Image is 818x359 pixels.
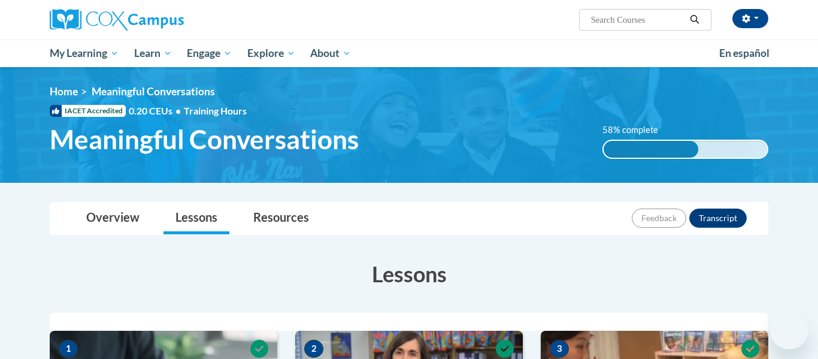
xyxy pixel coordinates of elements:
span: About [310,46,351,61]
button: Search [686,13,704,27]
a: Lessons [163,203,229,234]
span: Learn [134,46,172,61]
span: Meaningful Conversations [92,85,215,98]
div: Main menu [32,40,786,67]
span: 0.20 CEUs [129,104,184,117]
span: En español [719,47,769,59]
span: Explore [247,46,295,61]
span: IACET Accredited [50,105,126,117]
a: Overview [74,203,152,234]
span: Engage [187,46,232,61]
span: My Learning [50,46,119,61]
a: Cox Campus [50,9,277,31]
iframe: Button to launch messaging window [770,311,808,349]
a: Home [50,85,78,98]
label: 58% complete [602,123,671,137]
a: Resources [241,203,321,234]
a: My Learning [42,40,126,67]
button: Transcript [689,209,747,228]
img: Cox Campus [50,9,184,31]
span: • [175,105,181,116]
span: 2 [304,340,323,358]
span: Meaningful Conversations [50,123,359,155]
input: Search Courses [590,13,686,27]
div: 58% complete [604,141,699,158]
a: Learn [126,40,180,67]
span: Training Hours [184,105,247,116]
a: About [303,40,359,67]
a: En español [711,41,777,66]
a: Engage [179,40,240,67]
a: Explore [240,40,303,67]
button: Feedback [632,209,686,228]
span: 1 [59,340,78,358]
button: Account Settings [732,9,768,28]
h3: Lessons [50,259,768,289]
span: 3 [550,340,569,358]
